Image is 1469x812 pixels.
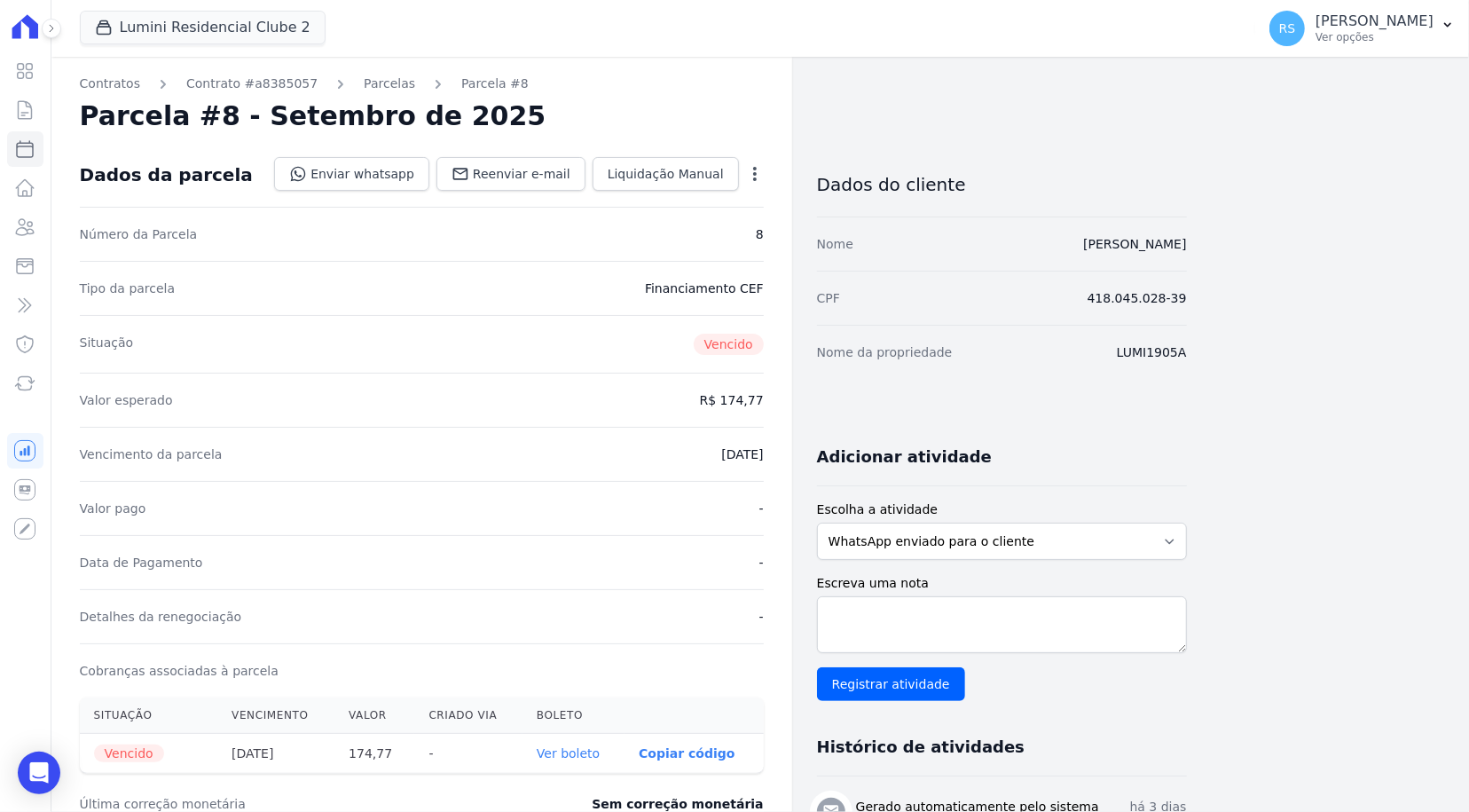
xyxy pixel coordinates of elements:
[80,554,203,572] dt: Data de Pagamento
[473,165,570,183] span: Reenviar e-mail
[721,445,763,463] dd: [DATE]
[414,698,522,734] th: Criado via
[1083,237,1186,251] a: [PERSON_NAME]
[817,501,1187,519] label: Escolha a atividade
[645,280,764,297] dd: Financiamento CEF
[1279,22,1296,35] span: RS
[80,445,223,463] dt: Vencimento da parcela
[1316,12,1434,30] p: [PERSON_NAME]
[274,157,429,191] a: Enviar whatsapp
[334,734,414,774] th: 174,77
[217,698,334,734] th: Vencimento
[80,164,253,185] div: Dados da parcela
[80,11,326,44] button: Lumini Residencial Clube 2
[817,446,992,468] h3: Adicionar atividade
[817,289,840,307] dt: CPF
[80,500,146,517] dt: Valor pago
[608,165,724,183] span: Liquidação Manual
[817,235,853,253] dt: Nome
[759,608,764,626] dd: -
[817,574,1187,593] label: Escreva uma nota
[80,100,546,132] h2: Parcela #8 - Setembro de 2025
[700,391,764,409] dd: R$ 174,77
[80,280,176,297] dt: Tipo da parcela
[1316,30,1434,44] p: Ver opções
[334,698,414,734] th: Valor
[80,75,140,93] a: Contratos
[461,75,529,93] a: Parcela #8
[756,225,764,243] dd: 8
[80,391,173,409] dt: Valor esperado
[817,737,1025,758] h3: Histórico de atividades
[593,157,739,191] a: Liquidação Manual
[80,608,242,626] dt: Detalhes da renegociação
[522,698,625,734] th: Boleto
[436,157,585,191] a: Reenviar e-mail
[18,752,60,794] div: Open Intercom Messenger
[1088,289,1187,307] dd: 418.045.028-39
[80,75,764,93] nav: Breadcrumb
[80,334,134,355] dt: Situação
[80,698,218,734] th: Situação
[94,745,164,762] span: Vencido
[217,734,334,774] th: [DATE]
[537,746,600,761] a: Ver boleto
[80,225,198,243] dt: Número da Parcela
[759,554,764,572] dd: -
[1255,4,1469,53] button: RS [PERSON_NAME] Ver opções
[414,734,522,774] th: -
[694,334,764,355] span: Vencido
[817,343,953,361] dt: Nome da propriedade
[80,662,279,680] dt: Cobranças associadas à parcela
[639,746,734,761] button: Copiar código
[817,174,1187,195] h3: Dados do cliente
[364,75,415,93] a: Parcelas
[1117,343,1187,361] dd: LUMI1905A
[817,667,965,701] input: Registrar atividade
[186,75,318,93] a: Contrato #a8385057
[759,500,764,517] dd: -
